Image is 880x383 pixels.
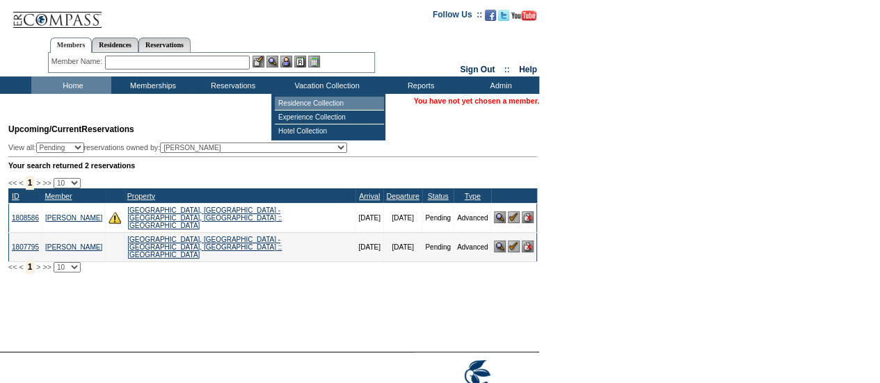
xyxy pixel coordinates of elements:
[8,142,353,153] div: View all: reservations owned by:
[111,76,191,94] td: Memberships
[127,236,282,259] a: [GEOGRAPHIC_DATA], [GEOGRAPHIC_DATA] - [GEOGRAPHIC_DATA], [GEOGRAPHIC_DATA] :: [GEOGRAPHIC_DATA]
[508,211,520,223] img: Confirm Reservation
[19,263,23,271] span: <
[45,243,102,251] a: [PERSON_NAME]
[8,263,17,271] span: <<
[433,8,482,25] td: Follow Us ::
[45,214,102,222] a: [PERSON_NAME]
[45,192,72,200] a: Member
[522,241,534,252] img: Cancel Reservation
[294,56,306,67] img: Reservations
[275,124,384,138] td: Hotel Collection
[504,65,510,74] span: ::
[355,203,383,232] td: [DATE]
[8,124,81,134] span: Upcoming/Current
[386,192,419,200] a: Departure
[280,56,292,67] img: Impersonate
[92,38,138,52] a: Residences
[12,243,39,251] a: 1807795
[422,203,454,232] td: Pending
[465,192,481,200] a: Type
[26,176,35,190] span: 1
[379,76,459,94] td: Reports
[511,10,536,21] img: Subscribe to our YouTube Channel
[494,211,506,223] img: View Reservation
[127,192,155,200] a: Property
[191,76,271,94] td: Reservations
[355,232,383,261] td: [DATE]
[275,111,384,124] td: Experience Collection
[127,206,282,229] a: [GEOGRAPHIC_DATA], [GEOGRAPHIC_DATA] - [GEOGRAPHIC_DATA], [GEOGRAPHIC_DATA] :: [GEOGRAPHIC_DATA]
[383,232,422,261] td: [DATE]
[427,192,448,200] a: Status
[485,10,496,21] img: Become our fan on Facebook
[12,214,39,222] a: 1808586
[511,14,536,22] a: Subscribe to our YouTube Channel
[508,241,520,252] img: Confirm Reservation
[275,97,384,111] td: Residence Collection
[50,38,93,53] a: Members
[498,14,509,22] a: Follow us on Twitter
[42,179,51,187] span: >>
[519,65,537,74] a: Help
[414,97,539,105] span: You have not yet chosen a member.
[454,232,490,261] td: Advanced
[51,56,105,67] div: Member Name:
[460,65,495,74] a: Sign Out
[109,211,121,224] img: There are insufficient days and/or tokens to cover this reservation
[138,38,191,52] a: Reservations
[308,56,320,67] img: b_calculator.gif
[36,263,40,271] span: >
[42,263,51,271] span: >>
[266,56,278,67] img: View
[253,56,264,67] img: b_edit.gif
[422,232,454,261] td: Pending
[271,76,379,94] td: Vacation Collection
[383,203,422,232] td: [DATE]
[454,203,490,232] td: Advanced
[498,10,509,21] img: Follow us on Twitter
[459,76,539,94] td: Admin
[8,179,17,187] span: <<
[8,161,537,170] div: Your search returned 2 reservations
[12,192,19,200] a: ID
[8,124,134,134] span: Reservations
[494,241,506,252] img: View Reservation
[31,76,111,94] td: Home
[485,14,496,22] a: Become our fan on Facebook
[19,179,23,187] span: <
[36,179,40,187] span: >
[359,192,380,200] a: Arrival
[522,211,534,223] img: Cancel Reservation
[26,260,35,274] span: 1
